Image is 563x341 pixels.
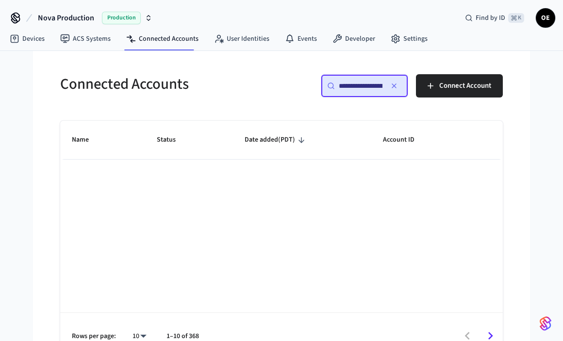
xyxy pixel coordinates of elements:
[383,30,435,48] a: Settings
[118,30,206,48] a: Connected Accounts
[277,30,325,48] a: Events
[508,13,524,23] span: ⌘ K
[325,30,383,48] a: Developer
[540,316,551,331] img: SeamLogoGradient.69752ec5.svg
[245,132,308,147] span: Date added(PDT)
[157,132,188,147] span: Status
[2,30,52,48] a: Devices
[457,9,532,27] div: Find by ID⌘ K
[537,9,554,27] span: OE
[60,121,503,160] table: sticky table
[72,132,101,147] span: Name
[536,8,555,28] button: OE
[52,30,118,48] a: ACS Systems
[439,80,491,92] span: Connect Account
[476,13,505,23] span: Find by ID
[416,74,503,97] button: Connect Account
[383,132,427,147] span: Account ID
[60,74,276,94] h5: Connected Accounts
[102,12,141,24] span: Production
[206,30,277,48] a: User Identities
[38,12,94,24] span: Nova Production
